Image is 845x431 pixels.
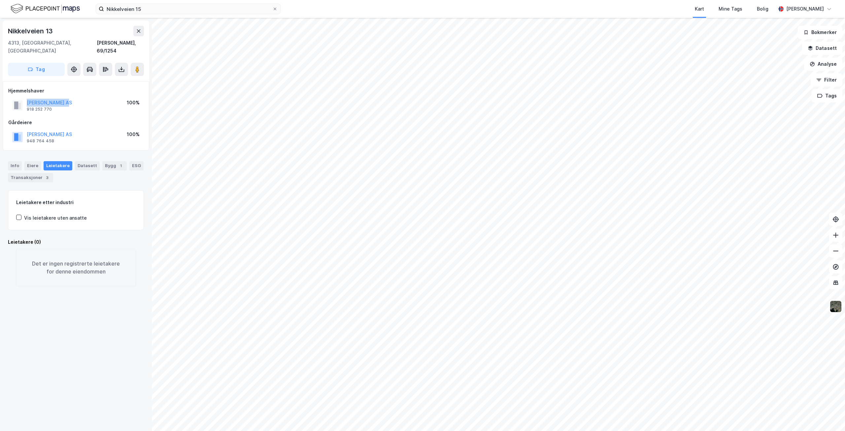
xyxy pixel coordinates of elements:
div: Mine Tags [719,5,742,13]
div: Info [8,161,22,170]
div: 100% [127,99,140,107]
button: Analyse [804,57,842,71]
div: [PERSON_NAME] [786,5,824,13]
div: Datasett [75,161,100,170]
div: 1 [118,162,124,169]
button: Tags [812,89,842,102]
div: Hjemmelshaver [8,87,144,95]
button: Filter [811,73,842,87]
div: Leietakere etter industri [16,198,136,206]
div: Det er ingen registrerte leietakere for denne eiendommen [16,249,136,286]
div: 3 [44,174,51,181]
div: 100% [127,130,140,138]
div: 948 764 458 [27,138,54,144]
div: Leietakere [44,161,72,170]
div: Bygg [102,161,127,170]
div: 918 252 770 [27,107,52,112]
iframe: Chat Widget [812,399,845,431]
div: Eiere [24,161,41,170]
div: [PERSON_NAME], 69/1254 [97,39,144,55]
button: Bokmerker [798,26,842,39]
img: 9k= [829,300,842,313]
div: ESG [129,161,144,170]
div: Transaksjoner [8,173,53,182]
div: 4313, [GEOGRAPHIC_DATA], [GEOGRAPHIC_DATA] [8,39,97,55]
button: Datasett [802,42,842,55]
div: Bolig [757,5,768,13]
input: Søk på adresse, matrikkel, gårdeiere, leietakere eller personer [104,4,272,14]
div: Vis leietakere uten ansatte [24,214,87,222]
div: Kart [695,5,704,13]
div: Leietakere (0) [8,238,144,246]
div: Gårdeiere [8,119,144,126]
div: Nikkelveien 13 [8,26,54,36]
img: logo.f888ab2527a4732fd821a326f86c7f29.svg [11,3,80,15]
button: Tag [8,63,65,76]
div: Kontrollprogram for chat [812,399,845,431]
